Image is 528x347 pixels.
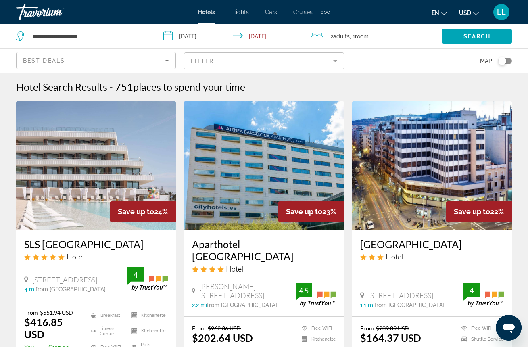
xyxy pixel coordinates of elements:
del: $262.36 USD [208,325,241,332]
img: trustyou-badge.svg [296,283,336,307]
span: USD [459,10,471,16]
span: LL [497,8,506,16]
img: trustyou-badge.svg [463,283,504,307]
li: Fitness Center [87,325,127,337]
button: Travelers: 2 adults, 0 children [303,24,442,48]
div: 23% [278,201,344,222]
ins: $202.64 USD [192,332,253,344]
ins: $416.85 USD [24,316,63,340]
a: Travorium [16,2,97,23]
img: Hotel image [184,101,344,230]
a: Aparthotel [GEOGRAPHIC_DATA] [192,238,336,262]
div: 24% [110,201,176,222]
button: Change currency [459,7,479,19]
span: [PERSON_NAME][STREET_ADDRESS] [199,282,295,300]
del: $209.89 USD [376,325,409,332]
mat-select: Sort by [23,56,169,65]
span: places to spend your time [133,81,245,93]
span: [STREET_ADDRESS] [32,275,97,284]
span: Map [480,55,492,67]
span: Adults [333,33,350,40]
li: Free WiFi [457,325,504,332]
span: - [109,81,113,93]
span: 2 [330,31,350,42]
div: 4 star Hotel [192,264,336,273]
span: 4 mi [24,286,35,293]
li: Kitchenette [127,325,168,337]
span: Search [463,33,491,40]
li: Free WiFi [298,325,336,332]
li: Shuttle Service [457,336,504,343]
span: Hotel [386,252,403,261]
a: Hotels [198,9,215,15]
h1: Hotel Search Results [16,81,107,93]
span: Best Deals [23,57,65,64]
button: Toggle map [492,57,512,65]
span: Hotel [67,252,84,261]
span: Save up to [454,207,490,216]
span: From [360,325,374,332]
div: 3 star Hotel [360,252,504,261]
li: Kitchenette [127,309,168,321]
a: [GEOGRAPHIC_DATA] [360,238,504,250]
iframe: Botón para iniciar la ventana de mensajería [496,315,522,341]
span: from [GEOGRAPHIC_DATA] [35,286,106,293]
span: From [192,325,206,332]
li: Breakfast [87,309,127,321]
span: [STREET_ADDRESS] [368,291,433,300]
a: SLS [GEOGRAPHIC_DATA] [24,238,168,250]
div: 4 [463,286,480,295]
button: Search [442,29,512,44]
span: , 1 [350,31,369,42]
div: 22% [446,201,512,222]
div: 4 [127,270,144,280]
img: Hotel image [16,101,176,230]
button: Change language [432,7,447,19]
span: en [432,10,439,16]
span: Save up to [118,207,154,216]
img: Hotel image [352,101,512,230]
h2: 751 [115,81,245,93]
span: 2.2 mi [192,302,207,308]
a: Flights [231,9,249,15]
div: 4.5 [296,286,312,295]
div: 5 star Hotel [24,252,168,261]
ins: $164.37 USD [360,332,421,344]
del: $551.94 USD [40,309,73,316]
span: from [GEOGRAPHIC_DATA] [207,302,277,308]
button: Filter [184,52,344,70]
span: Save up to [286,207,322,216]
a: Cars [265,9,277,15]
a: Cruises [293,9,313,15]
button: Check-in date: Dec 3, 2025 Check-out date: Dec 5, 2025 [155,24,303,48]
span: Hotel [226,264,243,273]
span: 1.1 mi [360,302,374,308]
span: from [GEOGRAPHIC_DATA] [374,302,445,308]
li: Kitchenette [298,336,336,343]
img: trustyou-badge.svg [127,267,168,291]
button: Extra navigation items [321,6,330,19]
span: From [24,309,38,316]
button: User Menu [491,4,512,21]
span: Room [355,33,369,40]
